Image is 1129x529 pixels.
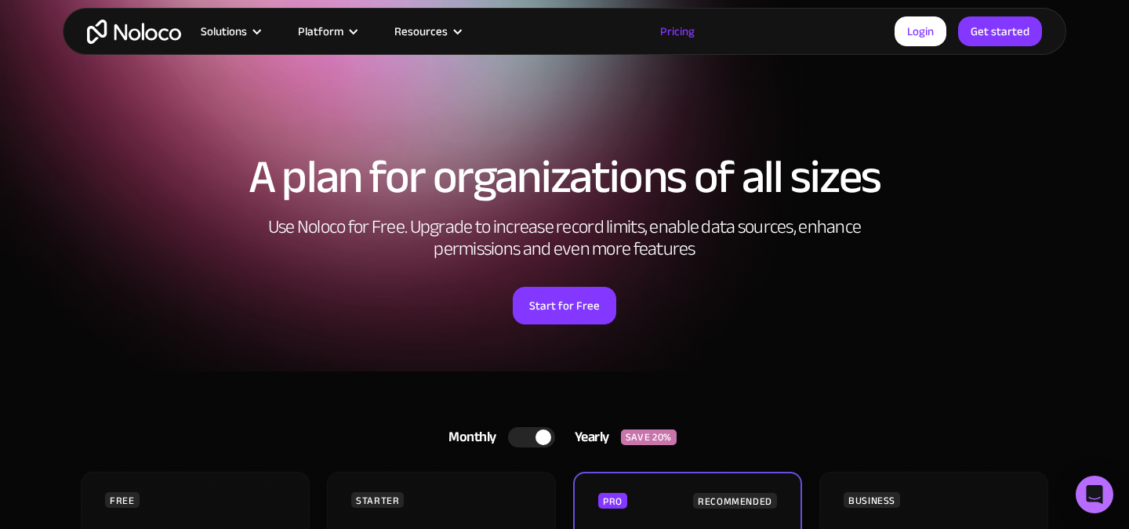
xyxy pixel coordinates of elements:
div: Resources [394,21,448,42]
a: Pricing [641,21,714,42]
a: home [87,20,181,44]
div: Open Intercom Messenger [1076,476,1113,513]
div: Yearly [555,426,621,449]
div: Platform [278,21,375,42]
div: Resources [375,21,479,42]
div: Solutions [181,21,278,42]
div: Solutions [201,21,247,42]
div: BUSINESS [844,492,900,508]
h2: Use Noloco for Free. Upgrade to increase record limits, enable data sources, enhance permissions ... [251,216,878,260]
div: SAVE 20% [621,429,677,445]
div: Monthly [429,426,508,449]
div: FREE [105,492,140,508]
div: STARTER [351,492,404,508]
div: RECOMMENDED [693,493,777,509]
div: Platform [298,21,343,42]
a: Start for Free [513,287,616,324]
a: Login [895,16,946,46]
h1: A plan for organizations of all sizes [78,154,1051,201]
div: PRO [598,493,627,509]
a: Get started [958,16,1042,46]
